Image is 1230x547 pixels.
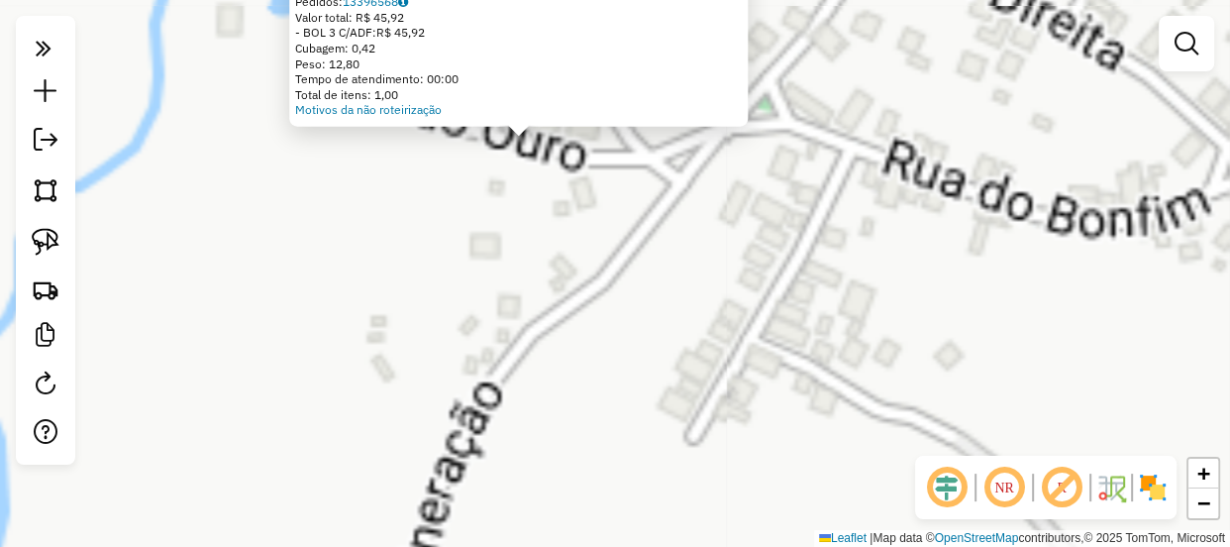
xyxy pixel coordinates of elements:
a: Criar rota [24,268,67,311]
div: Peso: 12,80 [295,55,742,71]
span: Ocultar deslocamento [923,464,971,511]
div: Valor total: R$ 45,92 [295,10,742,26]
a: Reroteirizar Sessão [26,364,65,408]
img: Selecionar atividades - polígono [32,176,59,204]
a: Zoom out [1188,489,1218,518]
div: - BOL 3 C/ADF: [295,25,742,41]
a: Leaflet [819,531,867,545]
span: − [1197,491,1210,515]
span: R$ 45,92 [376,25,425,40]
span: Exibir rótulo [1038,464,1085,511]
div: Map data © contributors,© 2025 TomTom, Microsoft [814,530,1230,547]
img: Criar rota [32,275,59,303]
span: + [1197,461,1210,486]
a: Nova sessão e pesquisa [26,71,65,116]
img: Fluxo de ruas [1095,472,1127,503]
a: OpenStreetMap [935,531,1019,545]
div: Cubagem: 0,42 [295,41,742,56]
a: Zoom in [1188,459,1218,489]
div: Total de itens: 1,00 [295,86,742,102]
a: Exibir filtros [1167,24,1206,63]
span: Ocultar NR [980,464,1028,511]
div: Tempo de atendimento: 00:00 [295,71,742,87]
a: Motivos da não roteirização [295,102,442,117]
em: Clique aqui para maximizar o painel [24,28,63,69]
a: Criar modelo [26,315,65,360]
a: Exportar sessão [26,120,65,164]
img: Exibir/Ocultar setores [1137,472,1169,503]
img: Selecionar atividades - laço [32,228,59,256]
span: | [870,531,872,545]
